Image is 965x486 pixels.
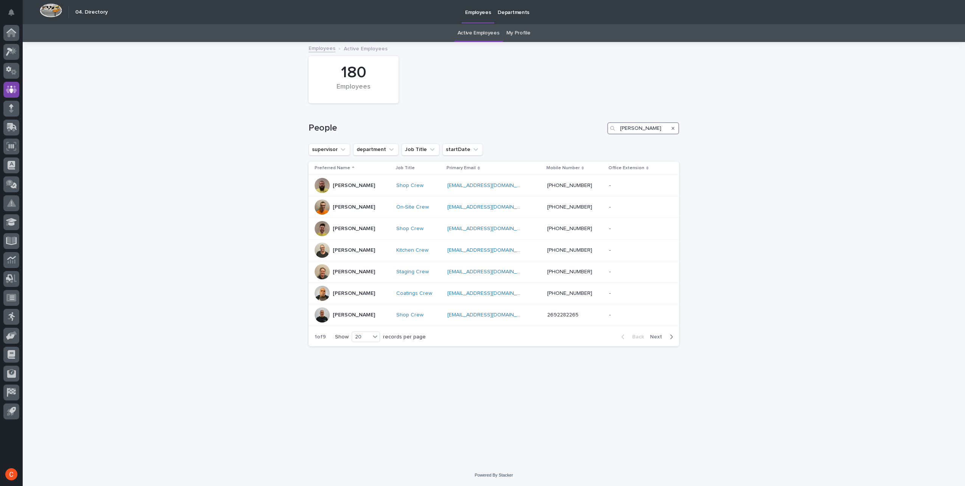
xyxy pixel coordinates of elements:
[442,143,483,156] button: startDate
[396,312,424,318] a: Shop Crew
[615,333,647,340] button: Back
[396,247,428,254] a: Kitchen Crew
[396,182,424,189] a: Shop Crew
[333,290,375,297] p: [PERSON_NAME]
[628,334,644,340] span: Back
[650,334,667,340] span: Next
[3,466,19,482] button: users-avatar
[609,267,612,275] p: -
[9,9,19,21] div: Notifications
[609,181,612,189] p: -
[607,122,679,134] input: Search
[309,261,679,283] tr: [PERSON_NAME]Staging Crew [EMAIL_ADDRESS][DOMAIN_NAME] [PHONE_NUMBER]--
[506,24,531,42] a: My Profile
[447,269,533,274] a: [EMAIL_ADDRESS][DOMAIN_NAME]
[402,143,439,156] button: Job Title
[321,83,386,99] div: Employees
[447,183,533,188] a: [EMAIL_ADDRESS][DOMAIN_NAME]
[344,44,388,52] p: Active Employees
[447,226,533,231] a: [EMAIL_ADDRESS][DOMAIN_NAME]
[609,289,612,297] p: -
[309,123,604,134] h1: People
[309,304,679,326] tr: [PERSON_NAME]Shop Crew [EMAIL_ADDRESS][DOMAIN_NAME] 2692282265--
[335,334,349,340] p: Show
[547,291,592,296] a: [PHONE_NUMBER]
[309,143,350,156] button: supervisor
[333,182,375,189] p: [PERSON_NAME]
[309,175,679,196] tr: [PERSON_NAME]Shop Crew [EMAIL_ADDRESS][DOMAIN_NAME] [PHONE_NUMBER]--
[333,204,375,210] p: [PERSON_NAME]
[547,312,579,318] a: 2692282265
[447,248,533,253] a: [EMAIL_ADDRESS][DOMAIN_NAME]
[309,196,679,218] tr: [PERSON_NAME]On-Site Crew [EMAIL_ADDRESS][DOMAIN_NAME] [PHONE_NUMBER]--
[458,24,500,42] a: Active Employees
[396,164,415,172] p: Job Title
[333,247,375,254] p: [PERSON_NAME]
[608,164,644,172] p: Office Extension
[609,246,612,254] p: -
[333,312,375,318] p: [PERSON_NAME]
[353,143,399,156] button: department
[547,269,592,274] a: [PHONE_NUMBER]
[547,204,592,210] a: [PHONE_NUMBER]
[609,310,612,318] p: -
[321,63,386,82] div: 180
[352,333,370,341] div: 20
[647,333,679,340] button: Next
[309,240,679,261] tr: [PERSON_NAME]Kitchen Crew [EMAIL_ADDRESS][DOMAIN_NAME] [PHONE_NUMBER]--
[3,5,19,20] button: Notifications
[333,269,375,275] p: [PERSON_NAME]
[333,226,375,232] p: [PERSON_NAME]
[609,202,612,210] p: -
[609,224,612,232] p: -
[447,291,533,296] a: [EMAIL_ADDRESS][DOMAIN_NAME]
[447,204,533,210] a: [EMAIL_ADDRESS][DOMAIN_NAME]
[547,183,592,188] a: [PHONE_NUMBER]
[547,248,592,253] a: [PHONE_NUMBER]
[40,3,62,17] img: Workspace Logo
[396,204,429,210] a: On-Site Crew
[546,164,580,172] p: Mobile Number
[309,44,335,52] a: Employees
[309,283,679,304] tr: [PERSON_NAME]Coatings Crew [EMAIL_ADDRESS][DOMAIN_NAME] [PHONE_NUMBER]--
[547,226,592,231] a: [PHONE_NUMBER]
[396,269,429,275] a: Staging Crew
[396,226,424,232] a: Shop Crew
[75,9,108,16] h2: 04. Directory
[396,290,432,297] a: Coatings Crew
[309,328,332,346] p: 1 of 9
[383,334,426,340] p: records per page
[309,218,679,240] tr: [PERSON_NAME]Shop Crew [EMAIL_ADDRESS][DOMAIN_NAME] [PHONE_NUMBER]--
[475,473,513,477] a: Powered By Stacker
[447,312,533,318] a: [EMAIL_ADDRESS][DOMAIN_NAME]
[447,164,476,172] p: Primary Email
[315,164,350,172] p: Preferred Name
